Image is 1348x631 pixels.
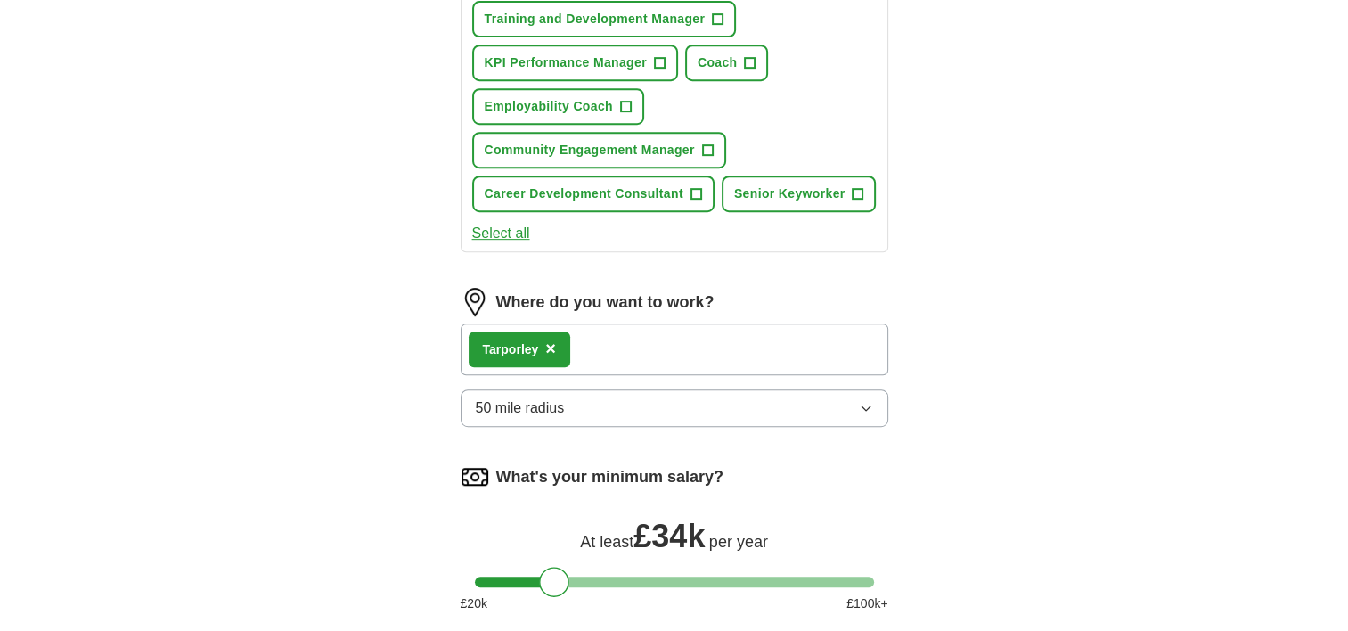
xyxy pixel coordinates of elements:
span: KPI Performance Manager [485,53,647,72]
span: × [545,339,556,358]
img: location.png [461,288,489,316]
span: £ 100 k+ [846,594,887,613]
button: 50 mile radius [461,389,888,427]
button: Employability Coach [472,88,644,125]
span: Senior Keyworker [734,184,846,203]
span: £ 20 k [461,594,487,613]
button: Community Engagement Manager [472,132,726,168]
span: Career Development Consultant [485,184,683,203]
label: Where do you want to work? [496,291,715,315]
button: × [545,336,556,363]
span: Coach [698,53,738,72]
span: £ 34k [633,518,705,554]
span: per year [709,533,768,551]
span: At least [580,533,633,551]
button: Senior Keyworker [722,176,877,212]
span: Employability Coach [485,97,613,116]
button: KPI Performance Manager [472,45,678,81]
button: Career Development Consultant [472,176,715,212]
label: What's your minimum salary? [496,465,723,489]
button: Coach [685,45,769,81]
span: 50 mile radius [476,397,565,419]
button: Select all [472,223,530,244]
img: salary.png [461,463,489,491]
div: Tarporley [483,340,539,359]
button: Training and Development Manager [472,1,737,37]
span: Training and Development Manager [485,10,706,29]
span: Community Engagement Manager [485,141,695,160]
